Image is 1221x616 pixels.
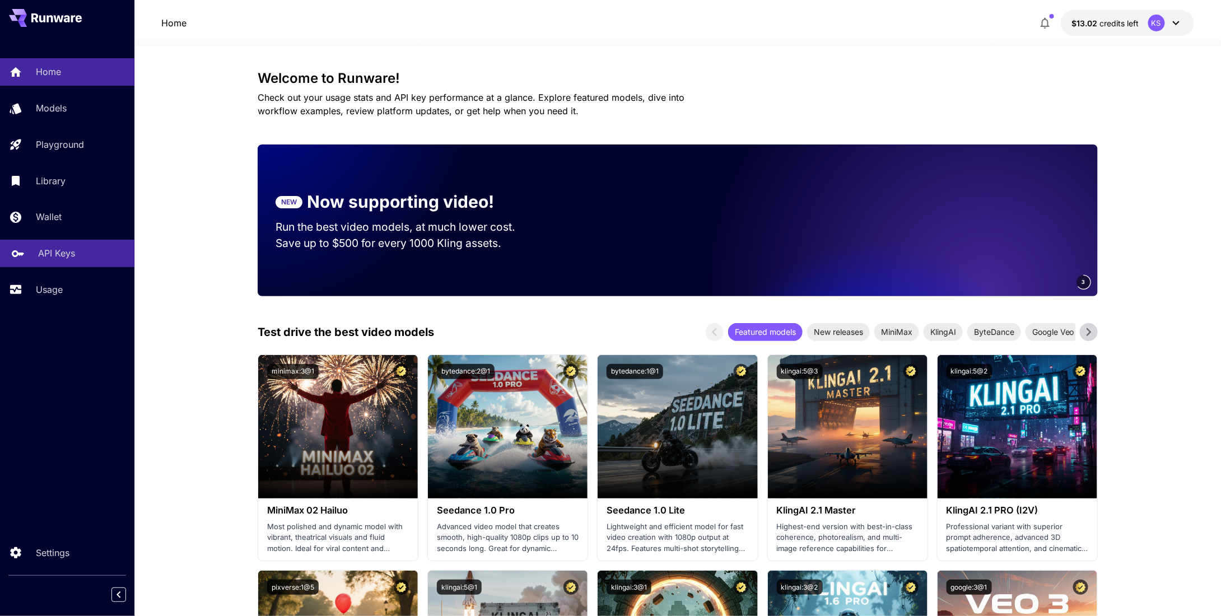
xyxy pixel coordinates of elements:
button: Certified Model – Vetted for best performance and includes a commercial license. [734,364,749,379]
p: Save up to $500 for every 1000 Kling assets. [276,235,537,251]
img: alt [258,355,418,498]
span: New releases [807,326,870,338]
p: Settings [36,546,69,559]
div: ByteDance [967,323,1021,341]
button: Certified Model – Vetted for best performance and includes a commercial license. [563,364,579,379]
span: MiniMax [874,326,919,338]
span: $13.02 [1072,18,1100,28]
img: alt [938,355,1097,498]
h3: Seedance 1.0 Pro [437,505,579,516]
p: Most polished and dynamic model with vibrant, theatrical visuals and fluid motion. Ideal for vira... [267,521,409,554]
img: alt [598,355,757,498]
p: API Keys [38,246,75,260]
h3: KlingAI 2.1 PRO (I2V) [947,505,1088,516]
button: Certified Model – Vetted for best performance and includes a commercial license. [563,580,579,595]
p: Playground [36,138,84,151]
p: Wallet [36,210,62,223]
span: Featured models [728,326,803,338]
p: Usage [36,283,63,296]
button: google:3@1 [947,580,992,595]
div: $13.02 [1072,17,1139,29]
button: Certified Model – Vetted for best performance and includes a commercial license. [903,364,919,379]
p: Home [36,65,61,78]
button: klingai:5@3 [777,364,823,379]
button: bytedance:2@1 [437,364,495,379]
p: Highest-end version with best-in-class coherence, photorealism, and multi-image reference capabil... [777,521,919,554]
p: Models [36,101,67,115]
p: Advanced video model that creates smooth, high-quality 1080p clips up to 10 seconds long. Great f... [437,521,579,554]
button: klingai:5@1 [437,580,482,595]
nav: breadcrumb [162,16,187,30]
button: pixverse:1@5 [267,580,319,595]
h3: KlingAI 2.1 Master [777,505,919,516]
div: KlingAI [924,323,963,341]
p: Library [36,174,66,188]
p: Now supporting video! [307,189,494,214]
span: credits left [1100,18,1139,28]
span: Check out your usage stats and API key performance at a glance. Explore featured models, dive int... [258,92,684,116]
button: Certified Model – Vetted for best performance and includes a commercial license. [903,580,919,595]
img: alt [428,355,588,498]
button: klingai:5@2 [947,364,992,379]
button: minimax:3@1 [267,364,319,379]
span: ByteDance [967,326,1021,338]
p: Test drive the best video models [258,324,434,340]
p: Lightweight and efficient model for fast video creation with 1080p output at 24fps. Features mult... [607,521,748,554]
button: Certified Model – Vetted for best performance and includes a commercial license. [394,580,409,595]
div: MiniMax [874,323,919,341]
button: Certified Model – Vetted for best performance and includes a commercial license. [1073,364,1088,379]
div: Featured models [728,323,803,341]
button: klingai:3@2 [777,580,823,595]
span: 3 [1082,278,1085,286]
div: Google Veo [1026,323,1081,341]
a: Home [162,16,187,30]
div: New releases [807,323,870,341]
p: NEW [281,197,297,207]
button: Certified Model – Vetted for best performance and includes a commercial license. [1073,580,1088,595]
button: Collapse sidebar [111,587,126,602]
span: KlingAI [924,326,963,338]
button: klingai:3@1 [607,580,651,595]
button: $13.02KS [1061,10,1194,36]
div: KS [1148,15,1165,31]
h3: MiniMax 02 Hailuo [267,505,409,516]
span: Google Veo [1026,326,1081,338]
p: Run the best video models, at much lower cost. [276,219,537,235]
h3: Seedance 1.0 Lite [607,505,748,516]
h3: Welcome to Runware! [258,71,1098,86]
div: Collapse sidebar [120,585,134,605]
button: Certified Model – Vetted for best performance and includes a commercial license. [394,364,409,379]
img: alt [768,355,928,498]
button: bytedance:1@1 [607,364,663,379]
p: Professional variant with superior prompt adherence, advanced 3D spatiotemporal attention, and ci... [947,521,1088,554]
button: Certified Model – Vetted for best performance and includes a commercial license. [734,580,749,595]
